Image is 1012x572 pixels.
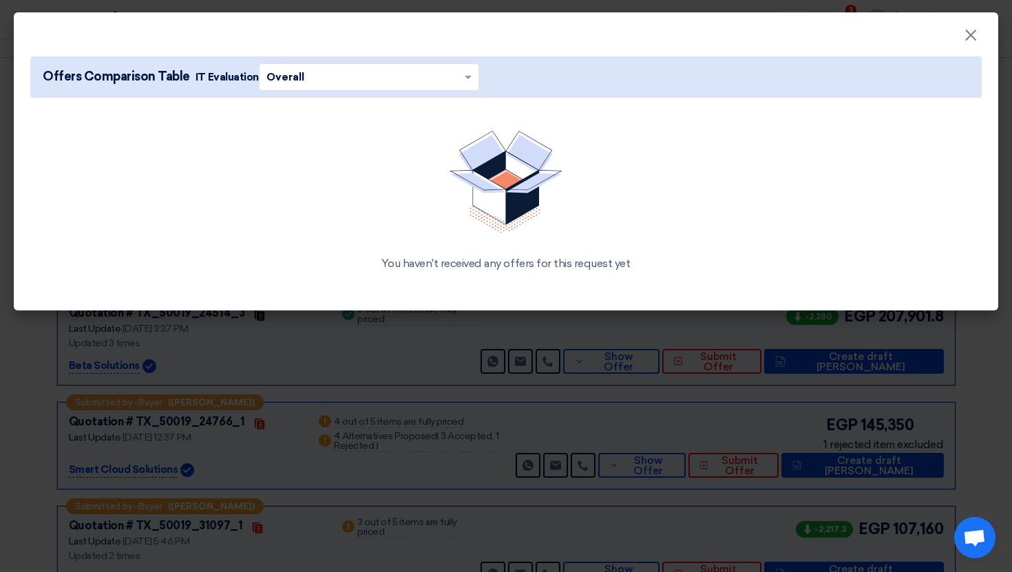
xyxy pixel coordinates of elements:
div: You haven't received any offers for this request yet [47,255,965,272]
img: No Quotations Found! [450,131,562,233]
span: Offers Comparison Table [43,67,190,86]
a: Open chat [954,517,995,558]
span: IT Evaluation [196,70,259,85]
span: × [964,25,978,52]
button: Close [953,22,989,50]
